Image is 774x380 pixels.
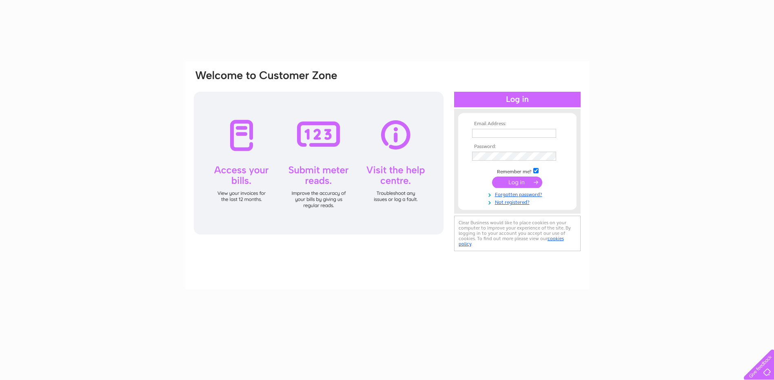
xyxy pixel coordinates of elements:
[454,216,581,251] div: Clear Business would like to place cookies on your computer to improve your experience of the sit...
[470,121,565,127] th: Email Address:
[472,190,565,198] a: Forgotten password?
[492,177,542,188] input: Submit
[470,144,565,150] th: Password:
[470,167,565,175] td: Remember me?
[472,198,565,205] a: Not registered?
[459,236,564,247] a: cookies policy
